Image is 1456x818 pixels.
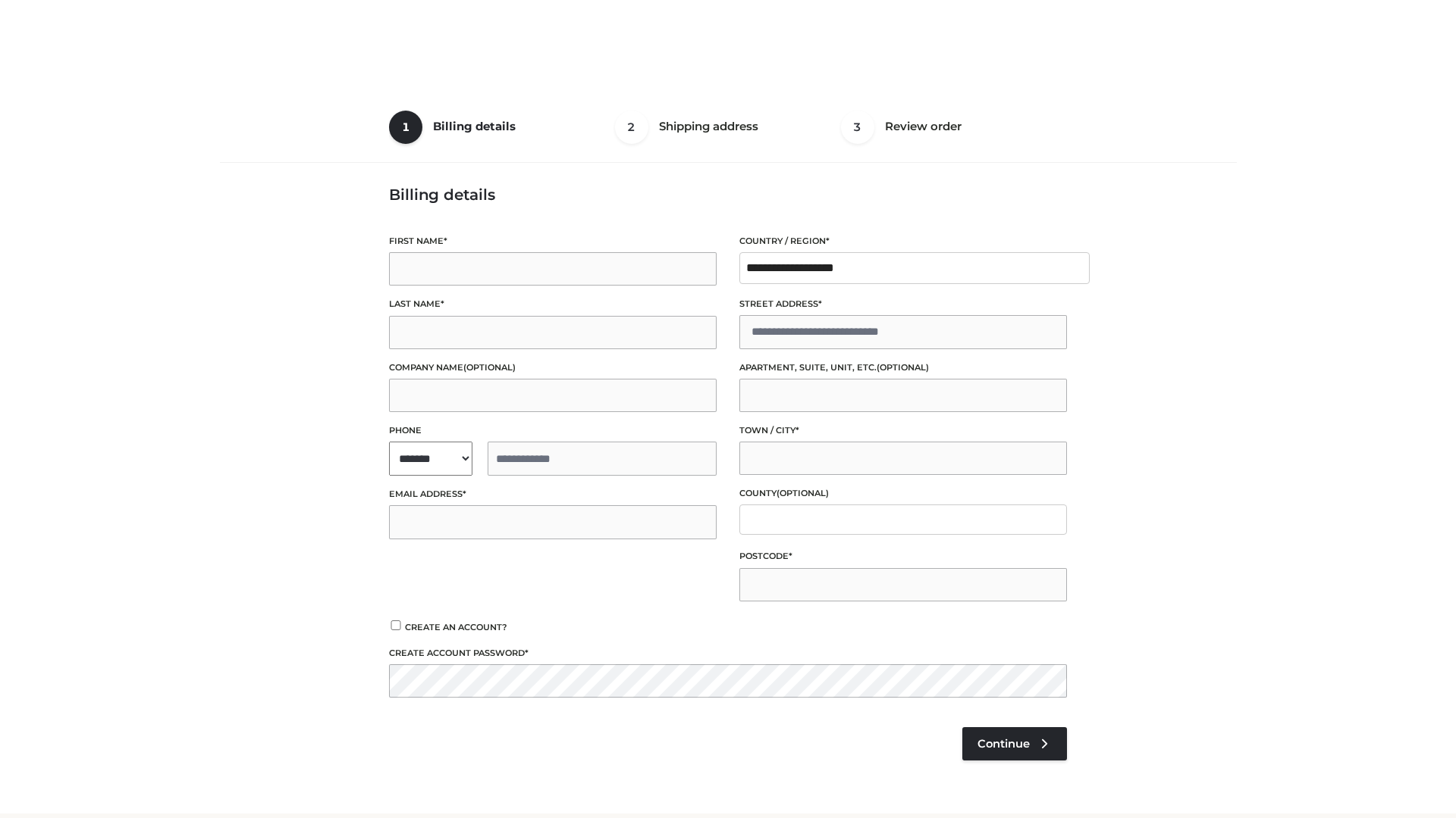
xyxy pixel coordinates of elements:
h3: Billing details [389,186,1067,204]
a: Continue [962,727,1067,760]
span: (optional) [777,488,829,498]
label: Company name [389,361,717,375]
span: Shipping address [659,119,758,133]
label: Phone [389,423,717,438]
label: Email address [389,487,717,501]
span: Continue [977,737,1030,751]
label: Create account password [389,646,1067,660]
span: 2 [615,111,648,144]
label: Apartment, suite, unit, etc. [739,361,1067,375]
span: Billing details [433,119,516,133]
span: (optional) [877,362,929,373]
label: Street address [739,297,1067,311]
span: 3 [841,111,874,144]
label: First name [389,234,717,248]
label: Postcode [739,549,1067,564]
label: Last name [389,297,717,311]
span: Create an account? [405,622,507,632]
label: Town / City [739,423,1067,438]
span: Review order [885,119,962,133]
label: Country / Region [739,234,1067,248]
input: Create an account? [389,620,403,630]
label: County [739,486,1067,501]
span: (optional) [463,362,516,373]
span: 1 [389,111,422,144]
